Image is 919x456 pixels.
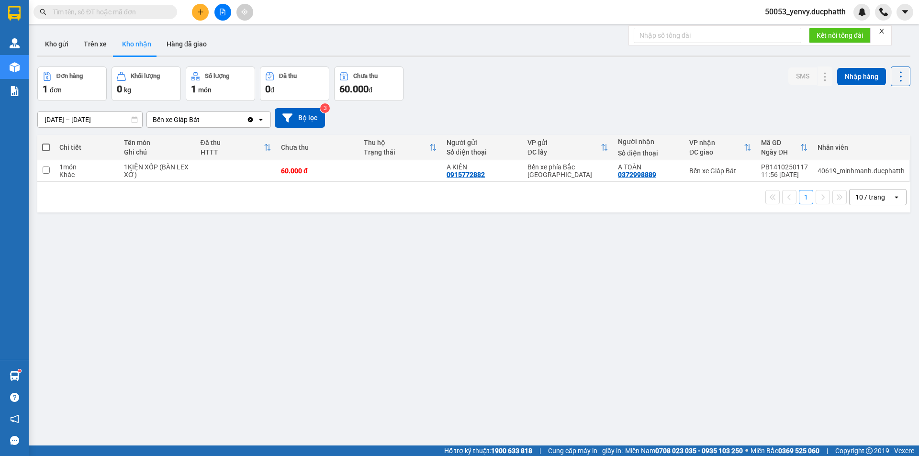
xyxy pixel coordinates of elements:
[809,28,871,43] button: Kết nối tổng đài
[751,445,819,456] span: Miền Bắc
[527,139,601,146] div: VP gửi
[117,83,122,95] span: 0
[527,163,608,178] div: Bến xe phía Bắc [GEOGRAPHIC_DATA]
[447,148,518,156] div: Số điện thoại
[369,86,372,94] span: đ
[191,83,196,95] span: 1
[201,148,264,156] div: HTTT
[897,4,913,21] button: caret-down
[114,33,159,56] button: Kho nhận
[634,28,801,43] input: Nhập số tổng đài
[279,73,297,79] div: Đã thu
[124,139,191,146] div: Tên món
[198,86,212,94] span: món
[201,139,264,146] div: Đã thu
[281,144,354,151] div: Chưa thu
[684,135,756,160] th: Toggle SortBy
[197,9,204,15] span: plus
[247,116,254,123] svg: Clear value
[10,414,19,423] span: notification
[745,449,748,453] span: ⚪️
[618,163,680,171] div: A TOÀN
[788,67,817,85] button: SMS
[799,190,813,204] button: 1
[491,447,532,455] strong: 1900 633 818
[523,135,613,160] th: Toggle SortBy
[689,148,744,156] div: ĐC giao
[364,139,429,146] div: Thu hộ
[879,8,888,16] img: phone-icon
[40,9,46,15] span: search
[257,116,265,123] svg: open
[778,447,819,455] strong: 0369 525 060
[153,115,200,124] div: Bến xe Giáp Bát
[447,171,485,178] div: 0915772882
[131,73,160,79] div: Khối lượng
[236,4,253,21] button: aim
[548,445,623,456] span: Cung cấp máy in - giấy in:
[8,6,21,21] img: logo-vxr
[689,139,744,146] div: VP nhận
[159,33,214,56] button: Hàng đã giao
[59,163,114,171] div: 1 món
[18,369,21,372] sup: 1
[761,148,800,156] div: Ngày ĐH
[858,8,866,16] img: icon-new-feature
[901,8,909,16] span: caret-down
[447,139,518,146] div: Người gửi
[205,73,229,79] div: Số lượng
[866,447,873,454] span: copyright
[59,171,114,178] div: Khác
[10,393,19,402] span: question-circle
[270,86,274,94] span: đ
[818,167,905,175] div: 40619_minhmanh.ducphatth
[761,171,808,178] div: 11:56 [DATE]
[761,163,808,171] div: PB1410250117
[124,86,131,94] span: kg
[893,193,900,201] svg: open
[757,6,853,18] span: 50053_yenvy.ducphatth
[192,4,209,21] button: plus
[618,149,680,157] div: Số điện thoại
[689,167,751,175] div: Bến xe Giáp Bát
[186,67,255,101] button: Số lượng1món
[827,445,828,456] span: |
[339,83,369,95] span: 60.000
[625,445,743,456] span: Miền Nam
[618,138,680,145] div: Người nhận
[10,436,19,445] span: message
[539,445,541,456] span: |
[124,163,191,178] div: 1KIỆN XỐP (BÀN LEX XỞ)
[38,112,142,127] input: Select a date range.
[10,38,20,48] img: warehouse-icon
[756,135,813,160] th: Toggle SortBy
[76,33,114,56] button: Trên xe
[818,144,905,151] div: Nhân viên
[214,4,231,21] button: file-add
[359,135,442,160] th: Toggle SortBy
[201,115,202,124] input: Selected Bến xe Giáp Bát.
[53,7,166,17] input: Tìm tên, số ĐT hoặc mã đơn
[37,33,76,56] button: Kho gửi
[353,73,378,79] div: Chưa thu
[10,371,20,381] img: warehouse-icon
[112,67,181,101] button: Khối lượng0kg
[196,135,277,160] th: Toggle SortBy
[364,148,429,156] div: Trạng thái
[43,83,48,95] span: 1
[817,30,863,41] span: Kết nối tổng đài
[10,62,20,72] img: warehouse-icon
[50,86,62,94] span: đơn
[265,83,270,95] span: 0
[334,67,403,101] button: Chưa thu60.000đ
[618,171,656,178] div: 0372998889
[10,86,20,96] img: solution-icon
[37,67,107,101] button: Đơn hàng1đơn
[855,192,885,202] div: 10 / trang
[275,108,325,128] button: Bộ lọc
[219,9,226,15] span: file-add
[444,445,532,456] span: Hỗ trợ kỹ thuật:
[837,68,886,85] button: Nhập hàng
[655,447,743,455] strong: 0708 023 035 - 0935 103 250
[241,9,248,15] span: aim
